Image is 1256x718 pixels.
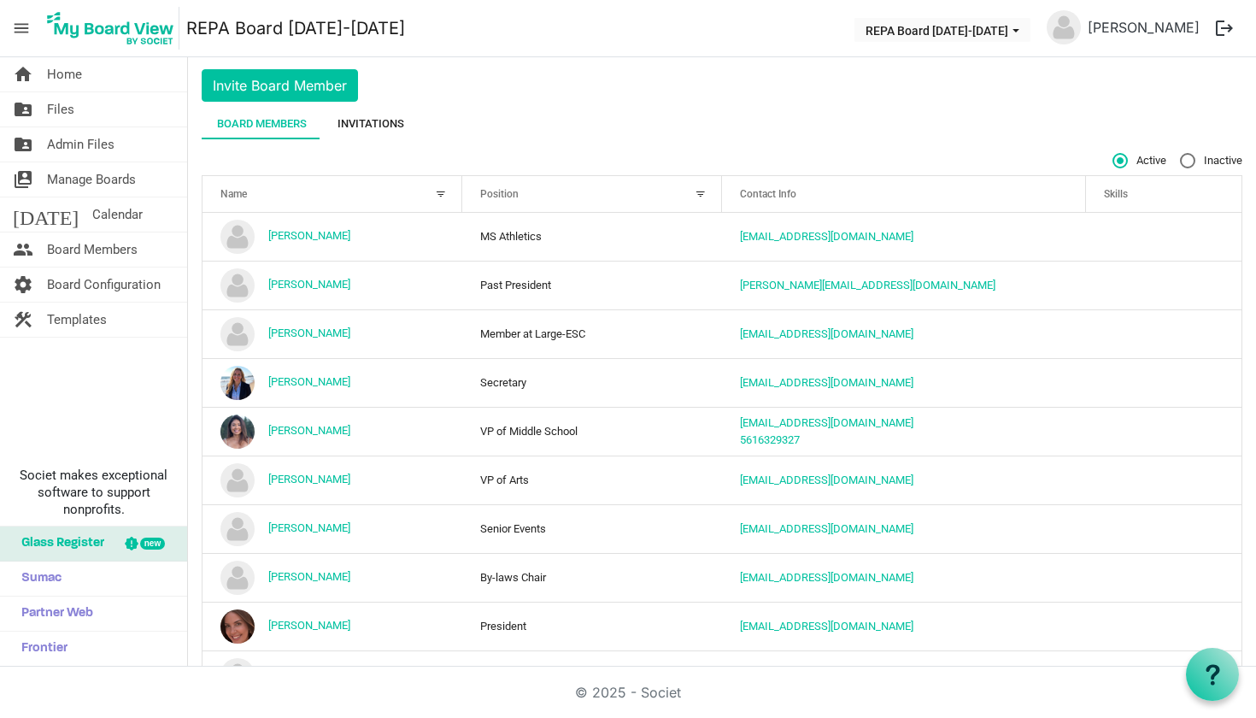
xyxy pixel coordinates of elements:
a: [EMAIL_ADDRESS][DOMAIN_NAME] [740,522,913,535]
span: Files [47,92,74,127]
span: menu [5,12,38,44]
img: GVxojR11xs49XgbNM-sLDDWjHKO122yGBxu-5YQX9yr1ADdzlG6A4r0x0F6G_grEQxj0HNV2lcBeFAaywZ0f2A_thumb.png [220,366,255,400]
td: aswagner93@aol.com is template cell column header Contact Info [722,213,1086,261]
a: [PERSON_NAME] [268,375,350,388]
img: no-profile-picture.svg [1047,10,1081,44]
td: VP of Arts column header Position [462,456,722,504]
td: Amy Brown is template cell column header Name [202,358,462,407]
span: home [13,57,33,91]
span: Sumac [13,562,62,596]
img: no-profile-picture.svg [220,220,255,254]
img: no-profile-picture.svg [220,658,255,692]
td: Member at Large-Campus Friends column header Position [462,650,722,699]
span: switch_account [13,162,33,197]
img: no-profile-picture.svg [220,268,255,303]
td: President column header Position [462,602,722,650]
span: [DATE] [13,197,79,232]
a: [EMAIL_ADDRESS][DOMAIN_NAME] [740,620,913,633]
span: Home [47,57,82,91]
a: 5616329327 [740,433,800,446]
a: [EMAIL_ADDRESS][DOMAIN_NAME] [740,416,913,429]
div: Board Members [217,115,307,132]
a: [PERSON_NAME] [268,619,350,632]
td: Gisell Torres is template cell column header Name [202,650,462,699]
span: settings [13,268,33,302]
td: ebarnett@atllp.com is template cell column header Contact Info [722,553,1086,602]
td: alyssa.kriplen@makwork.com is template cell column header Contact Info [722,309,1086,358]
td: MS Athletics column header Position [462,213,722,261]
td: Alyssa Kriplen is template cell column header Name [202,309,462,358]
span: Skills [1104,188,1128,200]
img: no-profile-picture.svg [220,561,255,595]
td: Amy Hadjilogiou is template cell column header Name [202,407,462,456]
span: Admin Files [47,127,114,162]
td: is template cell column header Skills [1086,602,1241,650]
span: people [13,232,33,267]
td: allisonholly@me.com is template cell column header Contact Info [722,261,1086,309]
span: Position [480,188,519,200]
td: Allison Holly is template cell column header Name [202,261,462,309]
td: is template cell column header Skills [1086,213,1241,261]
span: Board Configuration [47,268,161,302]
div: new [140,538,165,550]
a: [EMAIL_ADDRESS][DOMAIN_NAME] [740,230,913,243]
a: © 2025 - Societ [575,684,681,701]
img: YcOm1LtmP80IA-PKU6h1PJ--Jn-4kuVIEGfr0aR6qQTzM5pdw1I7-_SZs6Ee-9uXvl2a8gAPaoRLVNHcOWYtXg_thumb.png [220,415,255,449]
td: Senior Events column header Position [462,504,722,553]
td: By-laws Chair column header Position [462,553,722,602]
a: [PERSON_NAME] [1081,10,1206,44]
a: My Board View Logo [42,7,186,50]
button: REPA Board 2025-2026 dropdownbutton [854,18,1030,42]
span: Societ makes exceptional software to support nonprofits. [8,467,179,518]
a: [PERSON_NAME][EMAIL_ADDRESS][DOMAIN_NAME] [740,279,995,291]
a: [EMAIL_ADDRESS][DOMAIN_NAME] [740,327,913,340]
td: ajs406@hotmail.com 5616329327 is template cell column header Contact Info [722,407,1086,456]
td: is template cell column header Skills [1086,553,1241,602]
td: akeroh@yahoo.com is template cell column header Contact Info [722,358,1086,407]
td: VP of Middle School column header Position [462,407,722,456]
td: Dana Martorella is template cell column header Name [202,504,462,553]
td: is template cell column header Skills [1086,456,1241,504]
td: Ellie Rodriguez is template cell column header Name [202,602,462,650]
td: is template cell column header Skills [1086,504,1241,553]
td: Past President column header Position [462,261,722,309]
a: REPA Board [DATE]-[DATE] [186,11,405,45]
span: Calendar [92,197,143,232]
td: Eleanor Barnett is template cell column header Name [202,553,462,602]
span: folder_shared [13,127,33,162]
span: Inactive [1180,153,1242,168]
td: Alexis Wagner is template cell column header Name [202,213,462,261]
a: [PERSON_NAME] [268,278,350,291]
a: [PERSON_NAME] [268,424,350,437]
a: [EMAIL_ADDRESS][DOMAIN_NAME] [740,571,913,584]
img: no-profile-picture.svg [220,463,255,497]
img: no-profile-picture.svg [220,317,255,351]
a: [PERSON_NAME] [268,229,350,242]
div: tab-header [202,109,1242,139]
td: dbwmartorella@gmail.com is template cell column header Contact Info [722,504,1086,553]
td: cbrooke1@gmail.com is template cell column header Contact Info [722,456,1086,504]
td: is template cell column header Skills [1086,309,1241,358]
a: [PERSON_NAME] [268,473,350,486]
span: Glass Register [13,527,104,561]
img: aLB5LVcGR_PCCk3EizaQzfhNfgALuioOsRVbMr9Zq1CLdFVQUAcRzChDQbMFezouKt6echON3eNsO59P8s_Ojg_thumb.png [220,609,255,644]
a: [PERSON_NAME] [268,327,350,339]
td: Secretary column header Position [462,358,722,407]
span: Name [220,188,247,200]
td: Brooke Hoenig is template cell column header Name [202,456,462,504]
img: no-profile-picture.svg [220,512,255,546]
span: Board Members [47,232,138,267]
button: Invite Board Member [202,69,358,102]
a: [PERSON_NAME] [268,521,350,534]
td: is template cell column header Skills [1086,261,1241,309]
a: [EMAIL_ADDRESS][DOMAIN_NAME] [740,474,913,486]
a: [EMAIL_ADDRESS][DOMAIN_NAME] [740,376,913,389]
td: is template cell column header Skills [1086,358,1241,407]
span: Active [1112,153,1166,168]
img: My Board View Logo [42,7,179,50]
td: Member at Large-ESC column header Position [462,309,722,358]
span: Templates [47,303,107,337]
td: ellierodriguez1118@gmail.com is template cell column header Contact Info [722,602,1086,650]
span: Contact Info [740,188,796,200]
td: is template cell column header Skills [1086,650,1241,699]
